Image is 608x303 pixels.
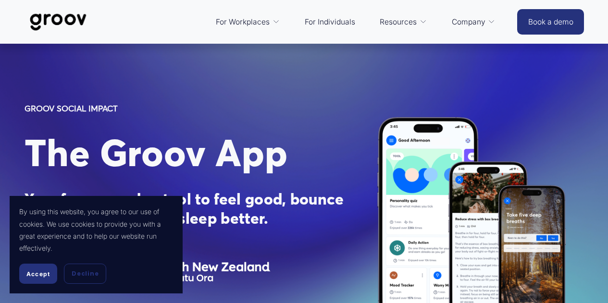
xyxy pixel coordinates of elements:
[25,103,118,113] strong: GROOV SOCIAL IMPACT
[25,6,92,38] img: Groov | Workplace Science Platform | Unlock Performance | Drive Results
[64,264,106,284] button: Decline
[452,15,485,29] span: Company
[380,15,417,29] span: Resources
[25,130,288,176] span: The Groov App
[19,264,57,284] button: Accept
[10,196,183,293] section: Cookie banner
[19,206,173,254] p: By using this website, you agree to our use of cookies. We use cookies to provide you with a grea...
[300,11,360,34] a: For Individuals
[216,15,270,29] span: For Workplaces
[517,9,583,35] a: Book a demo
[26,270,50,278] span: Accept
[375,11,432,34] a: folder dropdown
[211,11,285,34] a: folder dropdown
[72,269,99,278] span: Decline
[447,11,500,34] a: folder dropdown
[25,190,348,228] strong: Your free everyday tool to feel good, bounce back from stress and sleep better.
